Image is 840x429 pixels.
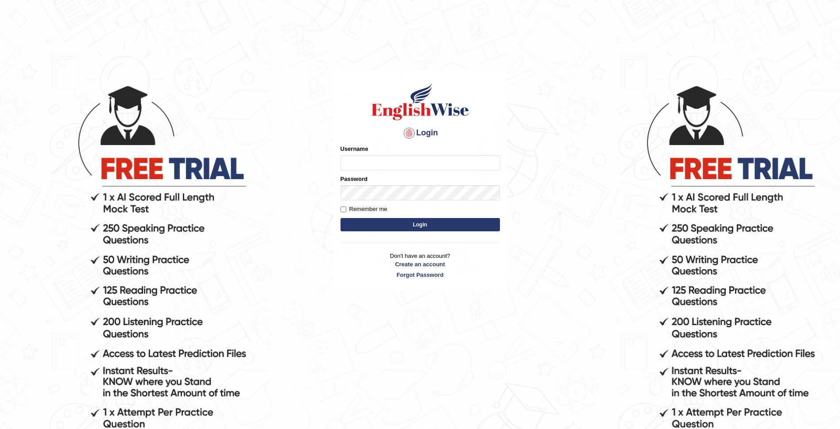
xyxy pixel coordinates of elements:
[341,175,368,183] label: Password
[341,271,500,279] a: Forgot Password
[341,207,346,212] input: Remember me
[341,205,387,214] label: Remember me
[341,126,500,140] h4: Login
[341,145,368,153] label: Username
[341,218,500,231] button: Login
[341,260,500,268] a: Create an account
[341,252,500,279] p: Don't have an account?
[370,82,471,122] img: Logo of English Wise sign in for intelligent practice with AI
